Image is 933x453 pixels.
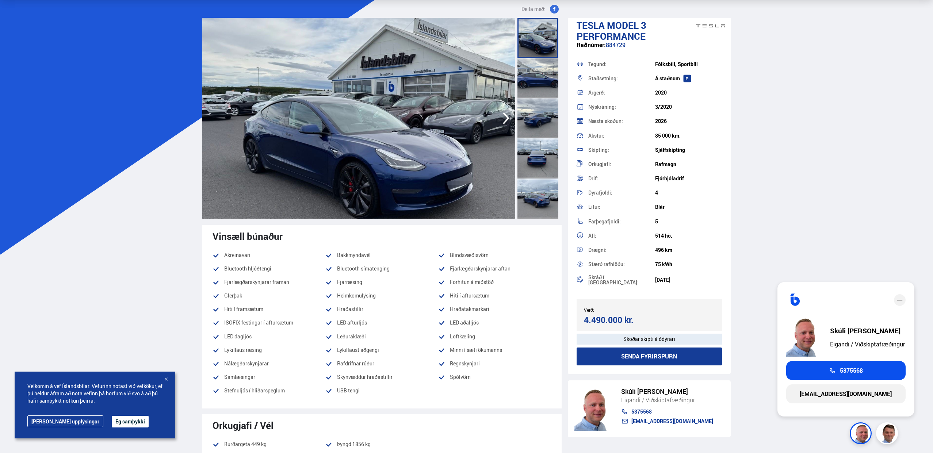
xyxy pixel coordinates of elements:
[584,315,647,325] div: 4.490.000 kr.
[577,41,606,49] span: Raðnúmer:
[840,367,863,374] span: 5375568
[786,316,823,357] img: siFngHWaQ9KaOqBr.png
[213,346,325,354] li: Lykillaus ræsing
[588,76,655,81] div: Staðsetning:
[27,383,162,404] span: Velkomin á vef Íslandsbílar. Vefurinn notast við vefkökur, ef þú heldur áfram að nota vefinn þá h...
[325,251,438,260] li: Bakkmyndavél
[577,19,646,43] span: Model 3 PERFORMANCE
[696,15,725,37] img: brand logo
[655,76,722,81] div: Á staðnum
[621,388,713,395] div: Skúli [PERSON_NAME]
[213,332,325,341] li: LED dagljós
[655,147,722,153] div: Sjálfskipting
[438,278,551,287] li: Forhitun á miðstöð
[213,318,325,327] li: ISOFIX festingar í aftursætum
[325,278,438,287] li: Fjarræsing
[577,42,722,56] div: 884729
[588,190,655,195] div: Dyrafjöldi:
[325,332,438,341] li: Leðuráklæði
[655,233,722,239] div: 514 hö.
[588,133,655,138] div: Akstur:
[655,90,722,96] div: 2020
[588,147,655,153] div: Skipting:
[438,318,551,327] li: LED aðalljós
[213,305,325,314] li: Hiti í framsætum
[655,61,722,67] div: Fólksbíll, Sportbíll
[213,373,325,381] li: Samlæsingar
[655,277,722,283] div: [DATE]
[588,176,655,181] div: Drif:
[213,264,325,273] li: Bluetooth hljóðtengi
[655,219,722,224] div: 5
[621,395,713,405] div: Eigandi / Viðskiptafræðingur
[588,204,655,210] div: Litur:
[588,90,655,95] div: Árgerð:
[577,19,605,32] span: Tesla
[830,327,905,334] div: Skúli [PERSON_NAME]
[213,420,551,431] div: Orkugjafi / Vél
[325,305,438,314] li: Hraðastillir
[588,233,655,238] div: Afl:
[588,119,655,124] div: Næsta skoðun:
[588,62,655,67] div: Tegund:
[588,162,655,167] div: Orkugjafi:
[577,348,722,365] button: Senda fyrirspurn
[438,305,551,314] li: Hraðatakmarkari
[655,118,722,124] div: 2026
[213,278,325,287] li: Fjarlægðarskynjarar framan
[325,264,438,273] li: Bluetooth símatenging
[588,275,655,285] div: Skráð í [GEOGRAPHIC_DATA]:
[588,262,655,267] div: Stærð rafhlöðu:
[213,386,325,395] li: Stefnuljós í hliðarspeglum
[112,416,149,427] button: Ég samþykki
[655,204,722,210] div: Blár
[655,104,722,110] div: 3/2020
[325,373,438,381] li: Skynvæddur hraðastillir
[851,423,873,445] img: siFngHWaQ9KaOqBr.png
[325,359,438,368] li: Rafdrifnar rúður
[786,384,906,403] a: [EMAIL_ADDRESS][DOMAIN_NAME]
[584,307,649,312] div: Verð:
[213,231,551,242] div: Vinsæll búnaður
[574,387,614,431] img: siFngHWaQ9KaOqBr.png
[655,133,722,139] div: 85 000 km.
[438,264,551,273] li: Fjarlægðarskynjarar aftan
[6,3,28,25] button: Opna LiveChat spjallviðmót
[521,5,546,14] span: Deila með:
[202,18,515,219] img: 3604178.jpeg
[621,409,713,415] a: 5375568
[655,261,722,267] div: 75 kWh
[655,190,722,196] div: 4
[438,373,551,381] li: Spólvörn
[325,291,438,300] li: Heimkomulýsing
[438,291,551,300] li: Hiti í aftursætum
[438,332,551,341] li: Loftkæling
[877,423,899,445] img: FbJEzSuNWCJXmdc-.webp
[325,346,438,354] li: Lykillaust aðgengi
[588,104,655,110] div: Nýskráning:
[588,219,655,224] div: Farþegafjöldi:
[519,5,562,14] button: Deila með:
[213,359,325,368] li: Nálægðarskynjarar
[438,251,551,260] li: Blindsvæðisvörn
[577,334,722,345] div: Skoðar skipti á ódýrari
[325,318,438,327] li: LED afturljós
[515,18,828,219] img: 3604182.jpeg
[438,346,551,354] li: Minni í sæti ökumanns
[655,161,722,167] div: Rafmagn
[894,294,906,306] div: close
[325,386,438,400] li: USB tengi
[213,440,325,449] li: Burðargeta 449 kg.
[655,176,722,181] div: Fjórhjóladrif
[27,415,103,427] a: [PERSON_NAME] upplýsingar
[830,341,905,348] div: Eigandi / Viðskiptafræðingur
[588,247,655,253] div: Drægni:
[655,247,722,253] div: 496 km
[786,361,906,380] a: 5375568
[213,251,325,260] li: Akreinavari
[621,418,713,424] a: [EMAIL_ADDRESS][DOMAIN_NAME]
[213,291,325,300] li: Glerþak
[438,359,551,368] li: Regnskynjari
